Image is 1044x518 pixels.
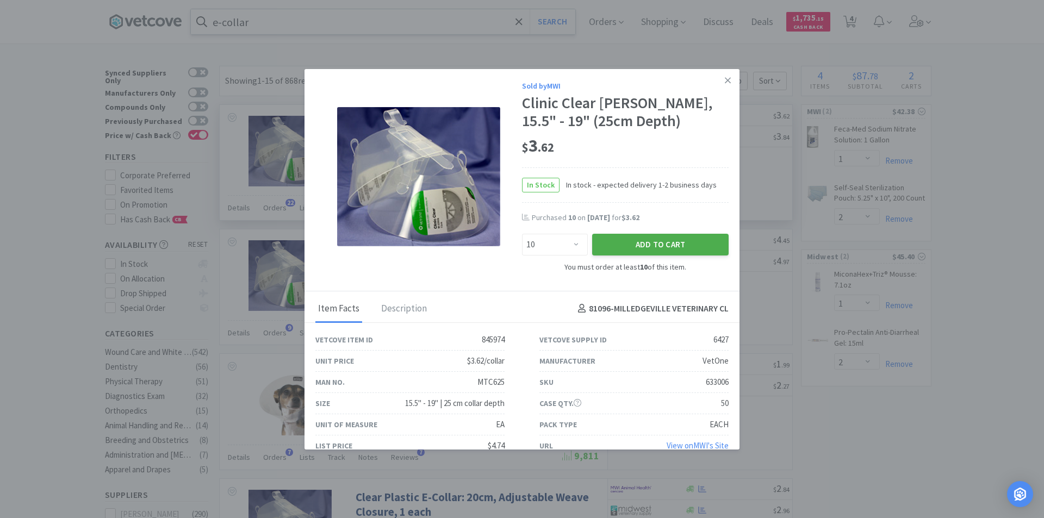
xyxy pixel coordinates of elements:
[539,397,581,409] div: Case Qty.
[592,234,729,255] button: Add to Cart
[560,179,717,191] span: In stock - expected delivery 1-2 business days
[467,354,505,367] div: $3.62/collar
[378,296,430,323] div: Description
[713,333,729,346] div: 6427
[539,376,554,388] div: SKU
[622,213,639,222] span: $3.62
[721,397,729,410] div: 50
[574,302,729,316] h4: 81096 - MILLEDGEVILLE VETERINARY CL
[315,376,345,388] div: Man No.
[532,213,729,223] div: Purchased on for
[488,439,505,452] div: $4.74
[315,397,330,409] div: Size
[522,140,529,155] span: $
[538,140,554,155] span: . 62
[315,419,377,430] div: Unit of Measure
[522,135,554,157] span: 3
[522,80,729,92] div: Sold by MWI
[337,107,500,246] img: 4962410055b949af8e8dca1abd99483c_6427.png
[640,262,648,272] strong: 10
[522,261,729,273] div: You must order at least of this item.
[539,355,595,367] div: Manufacturer
[523,178,559,192] span: In Stock
[703,354,729,367] div: VetOne
[710,418,729,431] div: EACH
[706,376,729,389] div: 633006
[539,440,553,452] div: URL
[522,94,729,130] div: Clinic Clear [PERSON_NAME], 15.5" - 19" (25cm Depth)
[667,440,729,451] a: View onMWI's Site
[405,397,505,410] div: 15.5" - 19" | 25 cm collar depth
[539,334,607,346] div: Vetcove Supply ID
[315,334,373,346] div: Vetcove Item ID
[539,419,577,430] div: Pack Type
[315,440,352,452] div: List Price
[568,213,576,222] span: 10
[496,418,505,431] div: EA
[315,355,354,367] div: Unit Price
[1007,481,1033,507] div: Open Intercom Messenger
[482,333,505,346] div: 845974
[587,213,610,222] span: [DATE]
[315,296,362,323] div: Item Facts
[477,376,505,389] div: MTC625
